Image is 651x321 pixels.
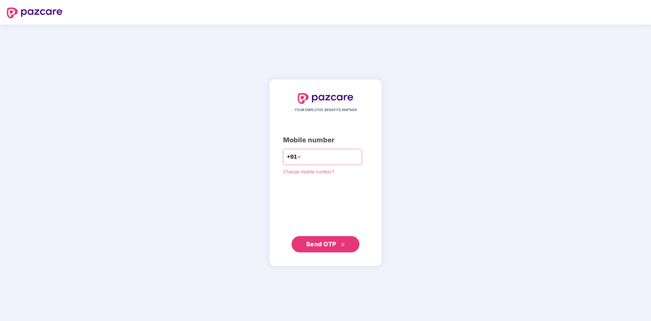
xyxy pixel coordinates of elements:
[287,153,297,161] span: +91
[283,135,368,145] div: Mobile number
[7,7,62,18] img: logo
[297,155,301,159] span: down
[295,107,357,113] span: YOUR EMPLOYEE BENEFITS PARTNER
[298,93,353,104] img: logo
[292,236,359,252] button: Send OTPdouble-right
[341,243,345,247] span: double-right
[306,240,336,248] span: Send OTP
[283,169,334,174] a: Change mobile number?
